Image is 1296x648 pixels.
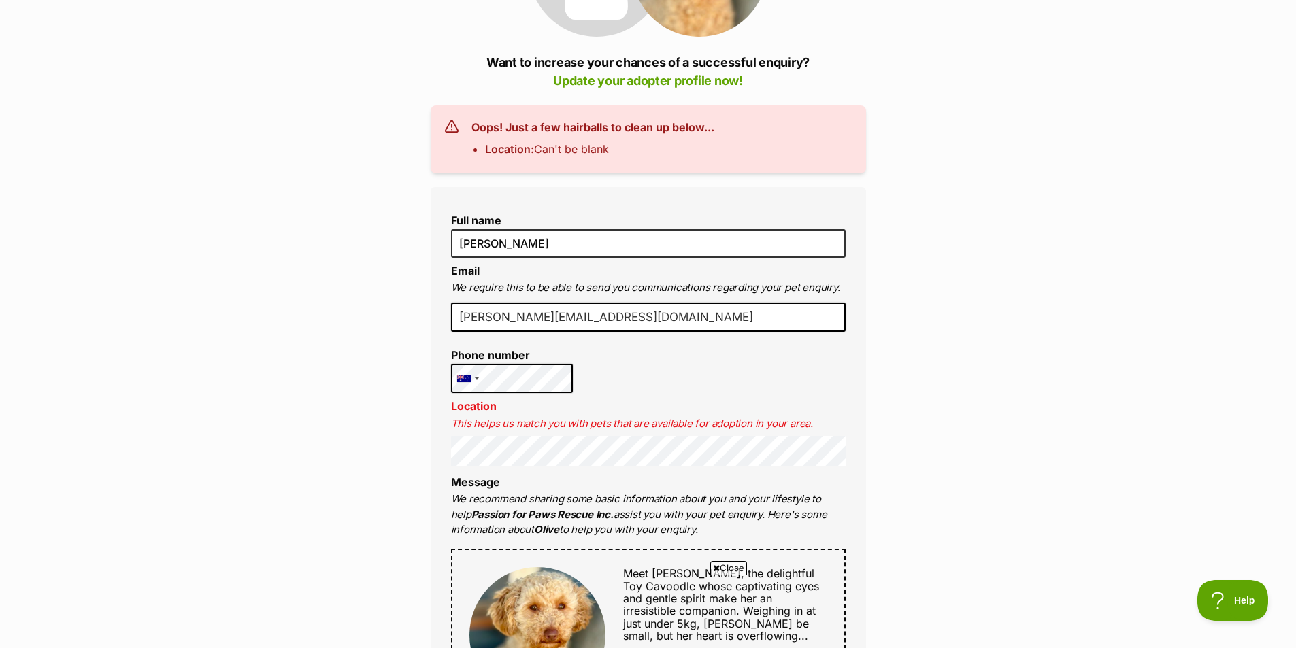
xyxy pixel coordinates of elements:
[485,142,534,156] strong: Location:
[451,416,846,432] p: This helps us match you with pets that are available for adoption in your area.
[451,492,846,538] p: We recommend sharing some basic information about you and your lifestyle to help assist you with ...
[451,264,480,277] label: Email
[451,475,500,489] label: Message
[485,141,714,157] li: Can't be blank
[431,53,866,90] p: Want to increase your chances of a successful enquiry?
[471,508,614,521] strong: Passion for Paws Rescue Inc.
[452,364,483,393] div: Australia: +61
[451,280,846,296] p: We require this to be able to send you communications regarding your pet enquiry.
[534,523,559,536] strong: Olive
[623,566,819,643] span: Meet [PERSON_NAME], the delightful Toy Cavoodle whose captivating eyes and gentle spirit make her...
[710,561,747,575] span: Close
[451,349,574,361] label: Phone number
[451,229,846,258] input: E.g. Jimmy Chew
[1197,580,1269,621] iframe: Help Scout Beacon - Open
[471,119,714,135] h3: Oops! Just a few hairballs to clean up below...
[553,73,743,88] a: Update your adopter profile now!
[451,399,497,413] label: Location
[451,214,846,226] label: Full name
